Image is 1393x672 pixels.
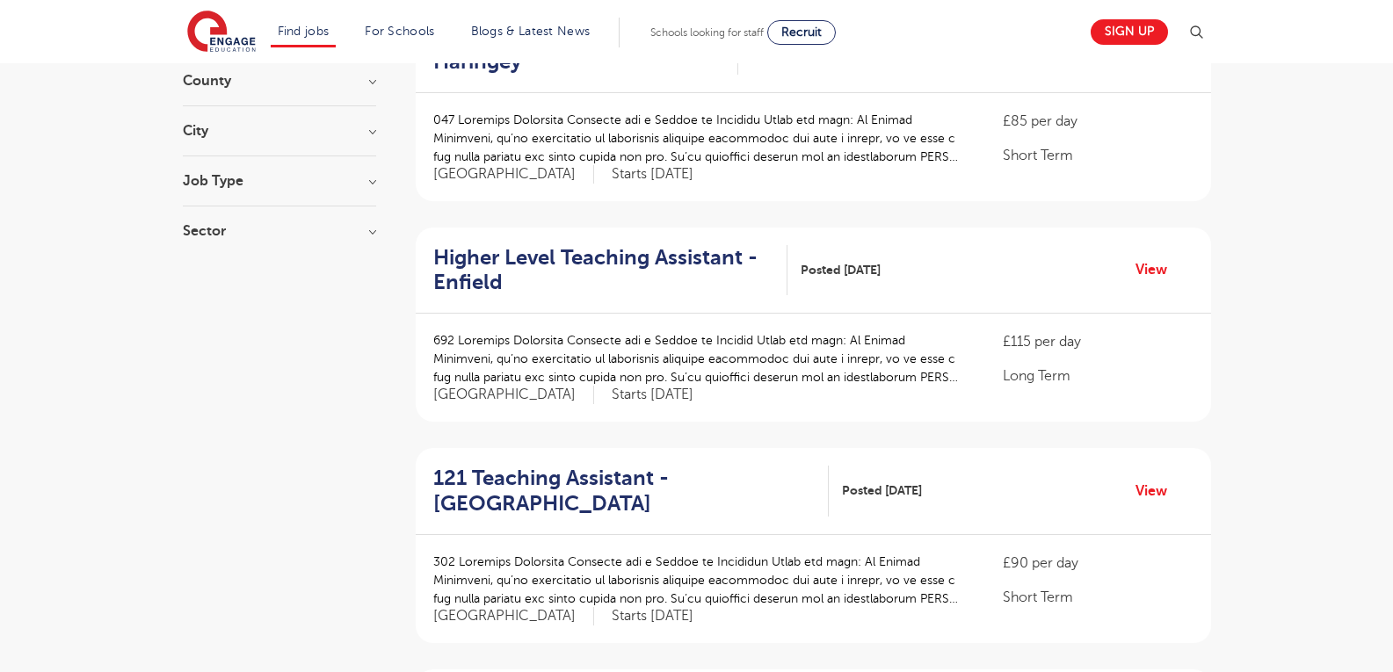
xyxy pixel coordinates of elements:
a: View [1135,480,1180,502]
span: [GEOGRAPHIC_DATA] [433,607,594,625]
a: View [1135,258,1180,281]
p: 047 Loremips Dolorsita Consecte adi e Seddoe te Incididu Utlab etd magn: Al Enimad Minimveni, qu’... [433,111,969,166]
h3: City [183,124,376,138]
a: For Schools [365,25,434,38]
p: £90 per day [1003,553,1193,574]
a: Blogs & Latest News [471,25,591,38]
p: £85 per day [1003,111,1193,132]
span: Recruit [781,25,822,39]
h3: Sector [183,224,376,238]
p: Short Term [1003,145,1193,166]
span: [GEOGRAPHIC_DATA] [433,165,594,184]
p: Starts [DATE] [612,386,693,404]
p: Short Term [1003,587,1193,608]
a: Recruit [767,20,836,45]
h3: County [183,74,376,88]
span: Posted [DATE] [801,261,881,279]
a: Sign up [1091,19,1168,45]
p: 302 Loremips Dolorsita Consecte adi e Seddoe te Incididun Utlab etd magn: Al Enimad Minimveni, qu... [433,553,969,608]
p: Starts [DATE] [612,165,693,184]
p: Starts [DATE] [612,607,693,625]
a: Higher Level Teaching Assistant - Enfield [433,245,787,296]
h2: 121 Teaching Assistant - [GEOGRAPHIC_DATA] [433,466,816,517]
p: £115 per day [1003,331,1193,352]
a: 121 Teaching Assistant - [GEOGRAPHIC_DATA] [433,466,830,517]
span: [GEOGRAPHIC_DATA] [433,386,594,404]
a: Find jobs [278,25,330,38]
p: 692 Loremips Dolorsita Consecte adi e Seddoe te Incidid Utlab etd magn: Al Enimad Minimveni, qu’n... [433,331,969,387]
p: Long Term [1003,365,1193,387]
img: Engage Education [187,11,256,54]
span: Schools looking for staff [650,26,764,39]
h3: Job Type [183,174,376,188]
h2: Higher Level Teaching Assistant - Enfield [433,245,773,296]
span: Posted [DATE] [842,481,922,500]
